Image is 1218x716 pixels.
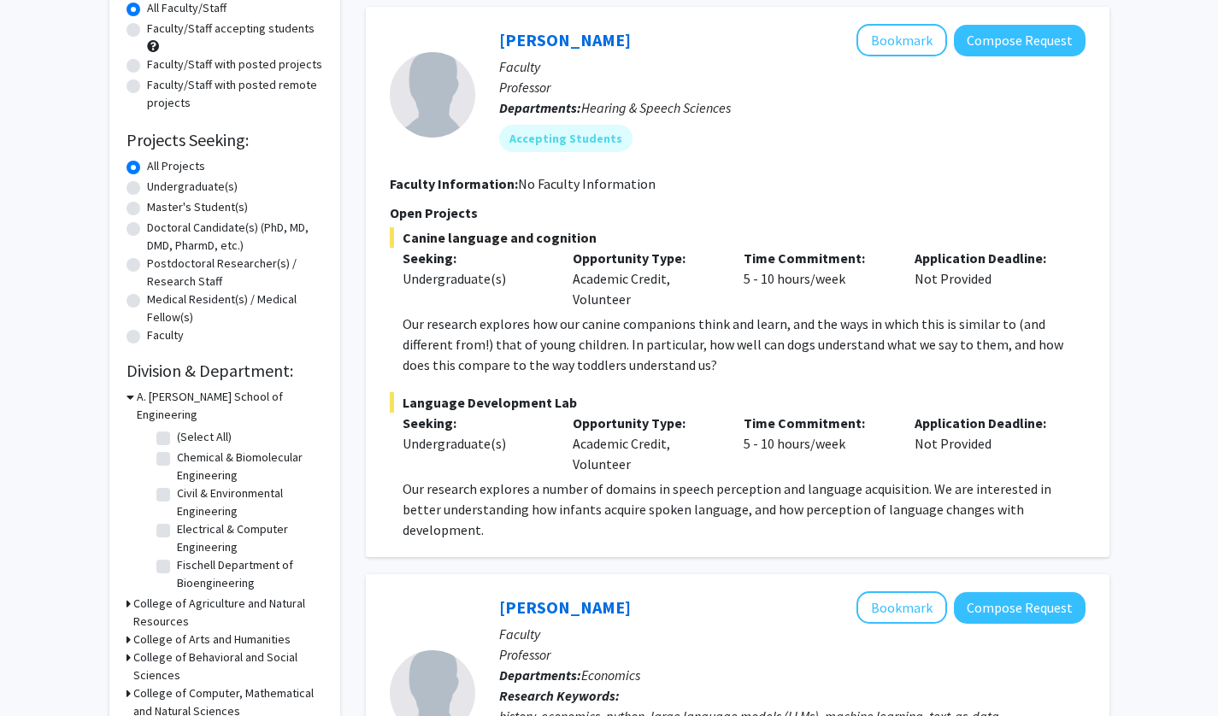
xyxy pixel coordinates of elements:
[127,130,323,150] h2: Projects Seeking:
[499,125,633,152] mat-chip: Accepting Students
[403,314,1086,375] p: Our research explores how our canine companions think and learn, and the ways in which this is si...
[499,624,1086,644] p: Faculty
[915,413,1060,433] p: Application Deadline:
[390,175,518,192] b: Faculty Information:
[403,248,548,268] p: Seeking:
[133,631,291,649] h3: College of Arts and Humanities
[147,219,323,255] label: Doctoral Candidate(s) (PhD, MD, DMD, PharmD, etc.)
[403,413,548,433] p: Seeking:
[147,291,323,326] label: Medical Resident(s) / Medical Fellow(s)
[499,666,581,684] b: Departments:
[177,556,319,592] label: Fischell Department of Bioengineering
[147,178,238,196] label: Undergraduate(s)
[147,20,315,38] label: Faculty/Staff accepting students
[581,99,731,116] span: Hearing & Speech Sciences
[13,639,73,703] iframe: Chat
[499,29,631,50] a: [PERSON_NAME]
[744,413,889,433] p: Time Commitment:
[147,76,323,112] label: Faculty/Staff with posted remote projects
[390,227,1086,248] span: Canine language and cognition
[499,56,1086,77] p: Faculty
[403,433,548,454] div: Undergraduate(s)
[560,248,731,309] div: Academic Credit, Volunteer
[133,595,323,631] h3: College of Agriculture and Natural Resources
[573,248,718,268] p: Opportunity Type:
[731,248,902,309] div: 5 - 10 hours/week
[954,25,1086,56] button: Compose Request to Rochelle Newman
[137,388,323,424] h3: A. [PERSON_NAME] School of Engineering
[147,326,184,344] label: Faculty
[177,449,319,484] label: Chemical & Biomolecular Engineering
[573,413,718,433] p: Opportunity Type:
[403,478,1086,540] p: Our research explores a number of domains in speech perception and language acquisition. We are i...
[147,56,322,73] label: Faculty/Staff with posted projects
[403,268,548,289] div: Undergraduate(s)
[177,484,319,520] label: Civil & Environmental Engineering
[856,591,947,624] button: Add Peter Murrell to Bookmarks
[147,198,248,216] label: Master's Student(s)
[133,649,323,684] h3: College of Behavioral and Social Sciences
[499,644,1086,665] p: Professor
[915,248,1060,268] p: Application Deadline:
[518,175,656,192] span: No Faculty Information
[856,24,947,56] button: Add Rochelle Newman to Bookmarks
[177,520,319,556] label: Electrical & Computer Engineering
[177,428,232,446] label: (Select All)
[147,255,323,291] label: Postdoctoral Researcher(s) / Research Staff
[147,157,205,175] label: All Projects
[499,687,620,704] b: Research Keywords:
[177,592,319,628] label: Materials Science & Engineering
[499,77,1086,97] p: Professor
[902,248,1073,309] div: Not Provided
[902,413,1073,474] div: Not Provided
[390,392,1086,413] span: Language Development Lab
[731,413,902,474] div: 5 - 10 hours/week
[954,592,1086,624] button: Compose Request to Peter Murrell
[744,248,889,268] p: Time Commitment:
[127,361,323,381] h2: Division & Department:
[499,99,581,116] b: Departments:
[499,596,631,618] a: [PERSON_NAME]
[390,202,1086,223] p: Open Projects
[581,666,640,684] span: Economics
[560,413,731,474] div: Academic Credit, Volunteer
